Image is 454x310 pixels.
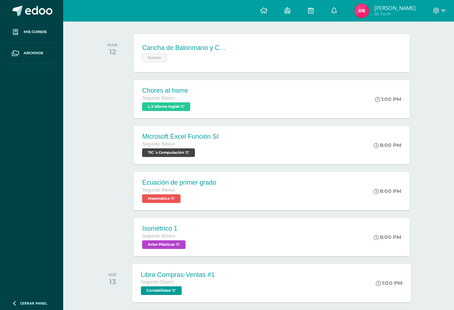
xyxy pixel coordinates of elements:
div: 1:00 PM [376,280,403,286]
div: 8:00 PM [374,234,401,240]
span: Mi Perfil [374,11,416,17]
div: Libro Compras-Ventas #1 [141,271,215,278]
span: Mis cursos [24,29,47,35]
span: Segundo Básico [141,279,174,284]
div: 12 [107,47,117,56]
div: Chores at home [142,87,192,94]
span: Segundo Básico [142,188,175,193]
div: Isométrico 1 [142,225,187,232]
img: c42cdea2d7116abc64317de76b986ed7.png [355,4,369,18]
div: 13 [108,277,117,286]
span: Segundo Básico [142,96,175,101]
span: L.3 Idioma Inglés 'C' [142,102,190,111]
span: Segundo Básico [142,233,175,239]
div: 8:00 PM [374,188,401,194]
span: Archivos [24,50,43,56]
span: TIC´s Computación 'C' [142,148,195,157]
div: Microsoft Excel Función SI [142,133,219,140]
span: [PERSON_NAME] [374,4,416,11]
a: Archivos [6,43,57,64]
div: 1:00 PM [375,96,401,102]
span: Cerrar panel [20,301,47,306]
div: Ecuación de primer grado [142,179,216,186]
span: Contabilidad 'C' [141,286,182,295]
div: 8:00 PM [374,142,401,148]
div: Cancha de Balonmano y Contenido [142,44,228,52]
div: MAR [107,42,117,47]
span: Segundo Básico [142,142,175,147]
span: Evento [142,54,167,62]
span: Matemática 'C' [142,194,181,203]
span: Artes Plásticas 'C' [142,240,186,249]
a: Mis cursos [6,22,57,43]
div: MIÉ [108,272,117,277]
